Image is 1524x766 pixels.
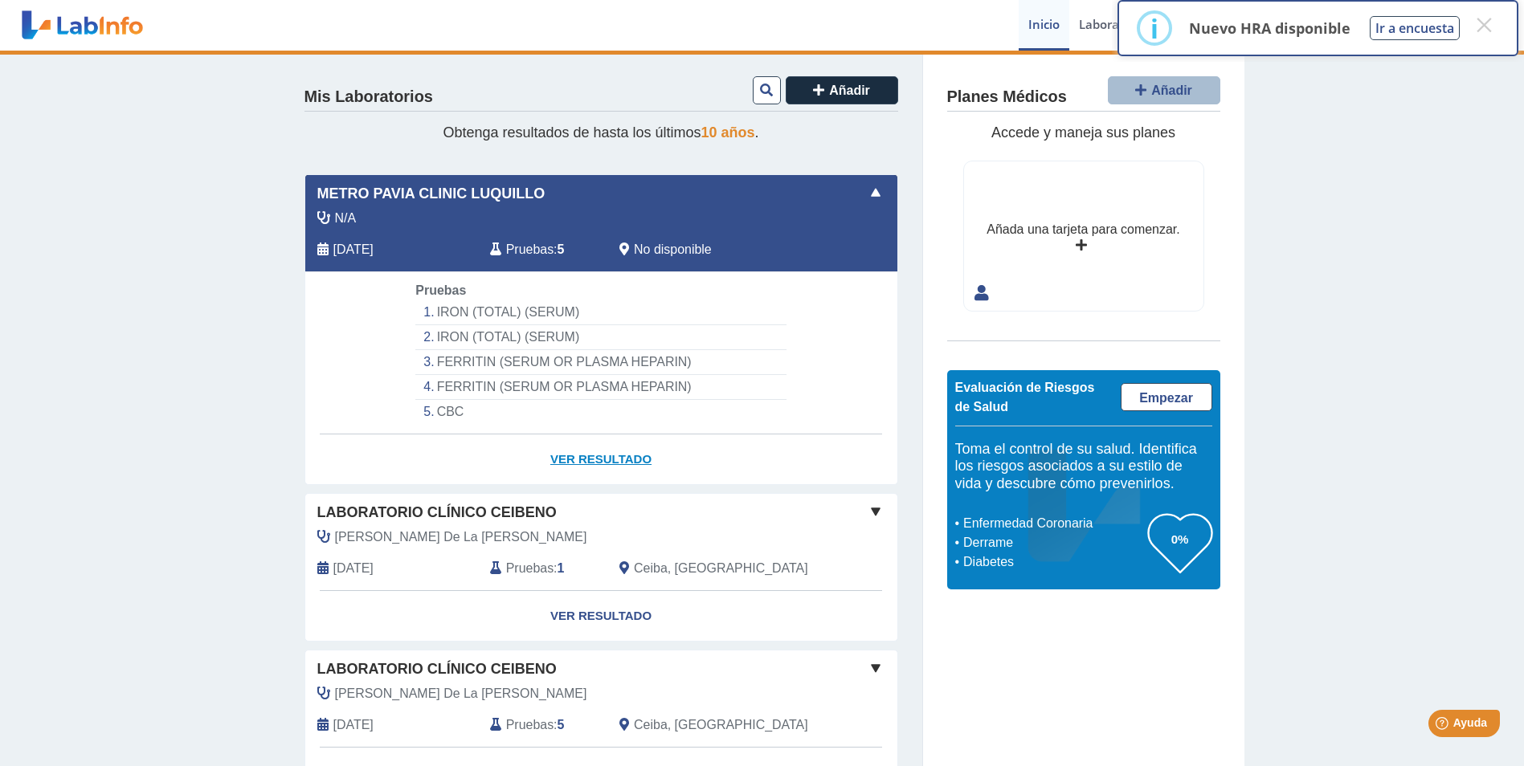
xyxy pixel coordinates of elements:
[634,715,808,735] span: Ceiba, PR
[987,220,1179,239] div: Añada una tarjeta para comenzar.
[335,209,357,228] span: N/A
[955,441,1212,493] h5: Toma el control de su salud. Identifica los riesgos asociados a su estilo de vida y descubre cómo...
[1108,76,1220,104] button: Añadir
[955,381,1095,414] span: Evaluación de Riesgos de Salud
[415,325,786,350] li: IRON (TOTAL) (SERUM)
[333,240,374,259] span: 2025-07-28
[304,88,433,107] h4: Mis Laboratorios
[317,502,557,524] span: Laboratorio Clínico Ceibeno
[506,240,554,259] span: Pruebas
[959,514,1148,533] li: Enfermedad Coronaria
[1139,391,1193,405] span: Empezar
[634,240,712,259] span: No disponible
[305,434,897,485] a: Ver Resultado
[478,715,607,735] div: :
[317,658,557,680] span: Laboratorio Clínico Ceibeno
[1370,16,1460,40] button: Ir a encuesta
[1121,383,1212,411] a: Empezar
[333,559,374,578] span: 2023-07-05
[634,559,808,578] span: Ceiba, PR
[506,559,554,578] span: Pruebas
[415,300,786,325] li: IRON (TOTAL) (SERUM)
[443,124,758,141] span: Obtenga resultados de hasta los últimos .
[558,718,565,731] b: 5
[558,242,565,256] b: 5
[506,715,554,735] span: Pruebas
[317,183,545,205] span: Metro Pavia Clinic Luquillo
[701,124,755,141] span: 10 años
[1151,84,1192,97] span: Añadir
[333,715,374,735] span: 2023-07-01
[959,552,1148,572] li: Diabetes
[335,684,587,703] span: Lopez De La Cruz, Carmen
[1381,703,1506,748] iframe: Help widget launcher
[786,76,898,104] button: Añadir
[1469,10,1498,39] button: Close this dialog
[1189,18,1350,38] p: Nuevo HRA disponible
[305,591,897,642] a: Ver Resultado
[829,84,870,97] span: Añadir
[415,400,786,424] li: CBC
[335,528,587,547] span: Lopez De La Cruz, Carmen
[947,88,1067,107] h4: Planes Médicos
[415,375,786,400] li: FERRITIN (SERUM OR PLASMA HEPARIN)
[1148,529,1212,549] h3: 0%
[1150,14,1158,43] div: i
[991,124,1175,141] span: Accede y maneja sus planes
[415,350,786,375] li: FERRITIN (SERUM OR PLASMA HEPARIN)
[478,240,607,259] div: :
[558,561,565,575] b: 1
[415,283,466,297] span: Pruebas
[959,533,1148,552] li: Derrame
[478,559,607,578] div: :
